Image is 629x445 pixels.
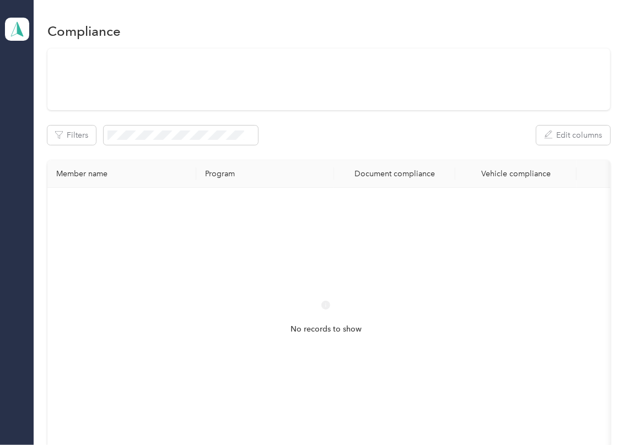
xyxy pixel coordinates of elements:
[47,126,96,145] button: Filters
[47,160,196,188] th: Member name
[567,383,629,445] iframe: Everlance-gr Chat Button Frame
[343,169,447,178] div: Document compliance
[291,323,362,335] span: No records to show
[196,160,334,188] th: Program
[464,169,568,178] div: Vehicle compliance
[536,126,610,145] button: Edit columns
[47,25,121,37] h1: Compliance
